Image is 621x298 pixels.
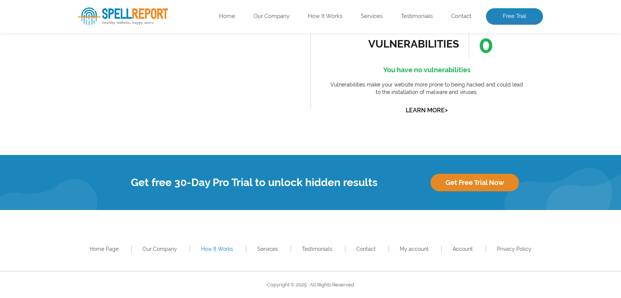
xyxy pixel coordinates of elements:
span: en [82,57,87,63]
span: Copyright © 2025 · All Rights Reserved [267,282,354,288]
a: /case-studies/ [97,110,135,116]
th: Website Page [92,1,179,18]
td: Duolos [19,36,91,52]
td: Glassdoor [19,88,91,104]
span: en [82,143,87,149]
td: [PERSON_NAME] (2) [19,105,91,121]
a: Our Company [253,13,289,20]
td: [PERSON_NAME] (2) [19,53,91,70]
td: [PERSON_NAME] (3) [19,122,91,139]
a: Home [219,13,235,20]
th: Error Word [19,1,91,18]
a: How It Works [201,246,233,252]
a: Get Free Trial Now [430,174,519,192]
span: en [82,126,87,131]
span: en [82,92,87,97]
a: /the-great-corporate-exodus-why-2025-is-small-businesss-moment-to-win-the-talent-war/ [97,93,167,99]
span: en [82,40,87,45]
a: 3 [66,209,73,216]
a: Services [361,13,382,20]
td: [PERSON_NAME] (4) [19,70,91,87]
a: 4 [77,209,84,216]
a: /case-study-doulos-concrete/ [97,41,167,47]
a: Privacy Policy [497,246,531,252]
a: How It Works [308,13,342,20]
a: 1 [44,209,51,217]
a: 7 [111,209,117,216]
span: en [82,74,87,80]
a: 2 [55,209,62,216]
a: Free Trial [486,8,543,25]
a: Services [257,246,278,252]
span: > [445,105,448,115]
img: SpellReport [78,7,168,25]
h4: Get free 30-Day Pro Trial to unlock hidden results [78,176,430,189]
a: 6 [100,209,106,216]
a: /about-us/ [97,162,125,168]
td: skillset [19,174,91,190]
a: Learn More> [406,107,448,114]
td: Doulos (2) [19,19,91,35]
span: en [82,161,87,166]
a: 5 [88,209,95,216]
a: Contact [356,246,376,252]
td: onboarded [19,156,91,173]
a: My account [400,246,429,252]
a: 10 [144,209,154,216]
a: /contact/ [97,76,122,82]
a: Our Company [142,246,177,252]
span: en [82,178,87,183]
a: Testimonials [302,246,332,252]
a: Account [453,246,473,252]
a: Next [158,209,174,216]
a: 9 [133,209,140,216]
nav: Footer Primary Menu [78,244,543,254]
td: Paycard [19,139,91,156]
a: Home Page [90,246,118,252]
a: /payroll/ [97,145,121,150]
span: en [82,109,87,114]
p: Vulnerabilities make your website more prone to being hacked and could lead to the installation o... [327,81,526,96]
a: /about-us/ [97,127,125,133]
a: /case-studies/ [97,24,135,30]
a: /author/hellomethodmarketing-com-au/ [97,58,167,64]
div: vulnerabilities [368,38,459,50]
a: /author/hellomethodmarketing-com-au/ [97,179,167,185]
a: 8 [122,209,129,216]
a: Contact [451,13,471,20]
span: en [82,23,87,28]
h4: You have no vulnerabilities [327,64,526,76]
a: Testimonials [401,13,433,20]
span: 0 [469,30,493,58]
